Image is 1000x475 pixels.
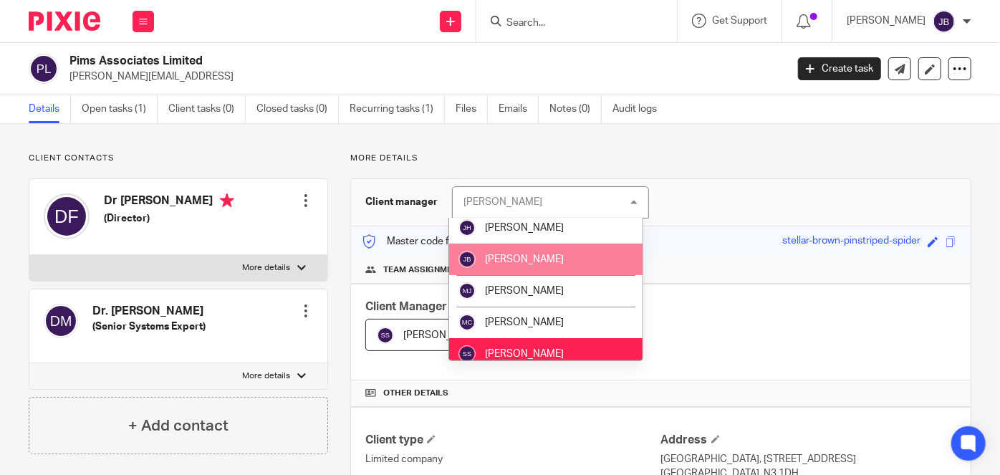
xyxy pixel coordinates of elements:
a: Audit logs [612,95,668,123]
img: svg%3E [29,54,59,84]
span: Team assignments [383,264,468,276]
span: Client Manager [365,301,447,312]
h5: (Senior Systems Expert) [92,320,206,334]
span: [PERSON_NAME] [485,254,564,264]
a: Recurring tasks (1) [350,95,445,123]
img: svg%3E [458,251,476,268]
p: Limited company [365,452,660,466]
p: [GEOGRAPHIC_DATA], [STREET_ADDRESS] [661,452,956,466]
div: [PERSON_NAME] [463,197,542,207]
span: [PERSON_NAME] [485,223,564,233]
a: Create task [798,57,881,80]
p: [PERSON_NAME] [847,14,926,28]
p: Client contacts [29,153,328,164]
h4: Client type [365,433,660,448]
span: [PERSON_NAME] [403,330,482,340]
h4: + Add contact [128,415,229,437]
img: svg%3E [933,10,956,33]
span: [PERSON_NAME] [485,317,564,327]
h4: Address [661,433,956,448]
p: More details [242,262,290,274]
img: svg%3E [44,193,90,239]
span: [PERSON_NAME] [485,286,564,296]
h4: Dr [PERSON_NAME] [104,193,234,211]
img: svg%3E [377,327,394,344]
p: [PERSON_NAME][EMAIL_ADDRESS] [69,69,777,84]
img: svg%3E [458,345,476,363]
a: Client tasks (0) [168,95,246,123]
h4: Dr. [PERSON_NAME] [92,304,206,319]
img: svg%3E [458,282,476,299]
p: Master code for secure communications and files [362,234,609,249]
a: Emails [499,95,539,123]
a: Closed tasks (0) [256,95,339,123]
p: More details [350,153,971,164]
img: Pixie [29,11,100,31]
a: Open tasks (1) [82,95,158,123]
span: [PERSON_NAME] [485,349,564,359]
h2: Pims Associates Limited [69,54,635,69]
span: Get Support [712,16,767,26]
i: Primary [220,193,234,208]
a: Notes (0) [549,95,602,123]
a: Files [456,95,488,123]
span: Other details [383,388,448,399]
img: svg%3E [458,314,476,331]
h3: Client manager [365,195,438,209]
p: More details [242,370,290,382]
h5: (Director) [104,211,234,226]
img: svg%3E [458,219,476,236]
input: Search [505,17,634,30]
img: svg%3E [44,304,78,338]
div: stellar-brown-pinstriped-spider [782,234,920,250]
a: Details [29,95,71,123]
